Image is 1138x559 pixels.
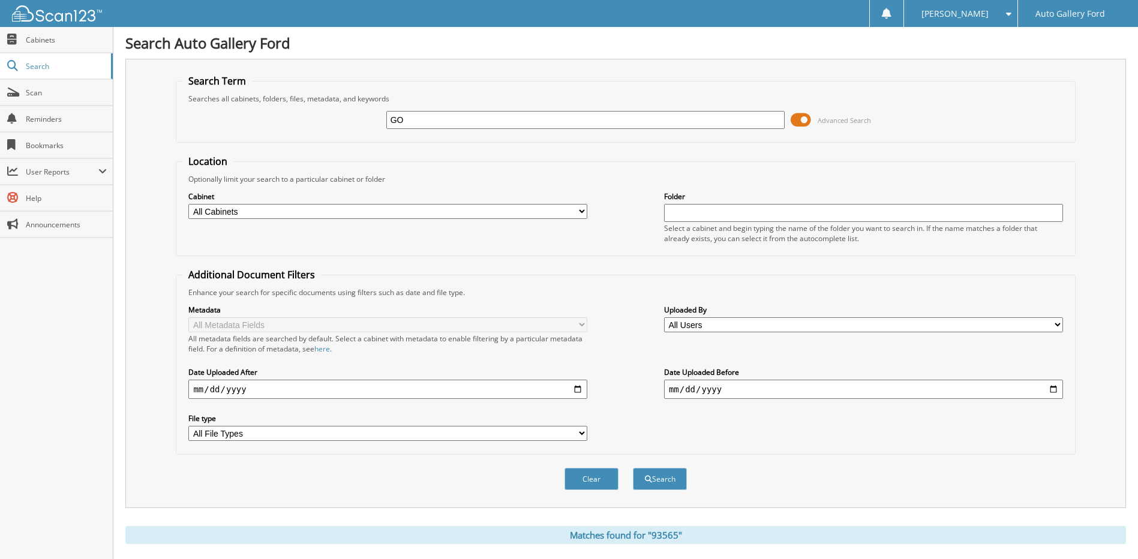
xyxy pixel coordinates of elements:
span: User Reports [26,167,98,177]
span: Cabinets [26,35,107,45]
span: Bookmarks [26,140,107,151]
label: Date Uploaded Before [664,367,1063,377]
span: Help [26,193,107,203]
div: Enhance your search for specific documents using filters such as date and file type. [182,287,1068,297]
label: Cabinet [188,191,587,202]
img: scan123-logo-white.svg [12,5,102,22]
div: All metadata fields are searched by default. Select a cabinet with metadata to enable filtering b... [188,333,587,354]
legend: Additional Document Filters [182,268,321,281]
div: Matches found for "93565" [125,526,1126,544]
span: Search [26,61,105,71]
a: here [314,344,330,354]
span: Scan [26,88,107,98]
div: Searches all cabinets, folders, files, metadata, and keywords [182,94,1068,104]
legend: Location [182,155,233,168]
label: Uploaded By [664,305,1063,315]
label: File type [188,413,587,423]
button: Clear [565,468,618,490]
div: Select a cabinet and begin typing the name of the folder you want to search in. If the name match... [664,223,1063,244]
input: start [188,380,587,399]
div: Optionally limit your search to a particular cabinet or folder [182,174,1068,184]
span: Announcements [26,220,107,230]
span: Auto Gallery Ford [1035,10,1105,17]
span: Advanced Search [818,116,871,125]
input: end [664,380,1063,399]
iframe: Chat Widget [1078,501,1138,559]
label: Date Uploaded After [188,367,587,377]
legend: Search Term [182,74,252,88]
button: Search [633,468,687,490]
span: [PERSON_NAME] [921,10,989,17]
label: Folder [664,191,1063,202]
label: Metadata [188,305,587,315]
span: Reminders [26,114,107,124]
h1: Search Auto Gallery Ford [125,33,1126,53]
